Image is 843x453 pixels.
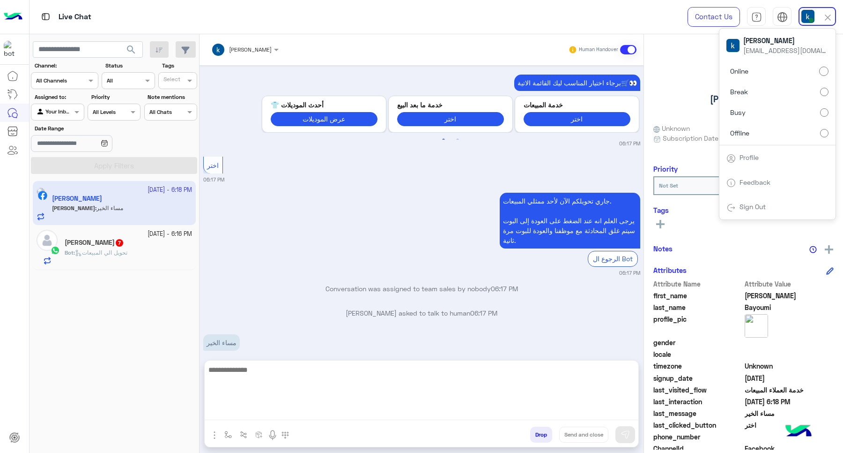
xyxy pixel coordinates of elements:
span: Bayoumi [745,302,834,312]
span: Bot [65,249,74,256]
p: [PERSON_NAME] asked to talk to human [203,308,640,318]
span: Offline [730,128,749,138]
button: عرض الموديلات [271,112,377,126]
img: WhatsApp [51,246,60,255]
span: last_message [653,408,743,418]
h6: Attributes [653,266,687,274]
span: Attribute Name [653,279,743,289]
img: close [822,12,833,23]
a: Profile [739,153,759,161]
button: search [120,41,143,61]
button: Trigger scenario [236,427,251,442]
span: null [745,432,834,442]
button: select flow [221,427,236,442]
p: Conversation was assigned to team sales by nobody [203,284,640,294]
div: Select [162,75,180,86]
p: 8/10/2025, 6:17 PM [514,75,640,91]
button: Send and close [559,427,608,443]
label: Note mentions [148,93,196,101]
span: Unknown [653,123,690,133]
span: [PERSON_NAME] [229,46,272,53]
label: Assigned to: [35,93,83,101]
img: userImage [801,10,814,23]
input: Offline [820,129,828,137]
span: 2025-05-18T10:38:09.08Z [745,373,834,383]
p: خدمة المبيعات [524,100,630,110]
span: timezone [653,361,743,371]
img: send attachment [209,430,220,441]
img: defaultAdmin.png [37,230,58,251]
small: 06:17 PM [619,140,640,147]
a: Sign Out [739,203,766,211]
span: Attribute Value [745,279,834,289]
span: Online [730,66,748,76]
img: Trigger scenario [240,431,247,438]
img: Logo [4,7,22,27]
h6: Notes [653,244,673,253]
img: tab [777,12,788,23]
span: 06:17 PM [491,285,518,293]
span: null [745,349,834,359]
input: Busy [820,108,828,117]
input: Online [819,67,828,76]
img: notes [809,246,817,253]
span: last_name [653,302,743,312]
span: last_clicked_button [653,420,743,430]
span: phone_number [653,432,743,442]
button: Drop [530,427,552,443]
img: make a call [281,431,289,439]
p: أحدث الموديلات 👕 [271,100,377,110]
a: Contact Us [688,7,740,27]
button: 1 of 2 [439,135,448,144]
span: تحويل الي المبيعات [75,249,127,256]
span: 2025-10-08T15:18:44.6Z [745,397,834,407]
span: signup_date [653,373,743,383]
label: Priority [91,93,140,101]
p: Live Chat [59,11,91,23]
button: 2 of 2 [453,135,462,144]
span: Break [730,87,748,97]
span: Aya [745,291,834,301]
img: select flow [224,431,232,438]
button: اختر [524,112,630,126]
img: create order [255,431,263,438]
span: اختر [745,420,834,430]
span: last_visited_flow [653,385,743,395]
img: tab [726,154,736,163]
button: create order [251,427,267,442]
img: userImage [726,39,739,52]
small: 06:17 PM [203,176,224,183]
input: Break [820,88,828,96]
p: خدمة ما بعد البيع [397,100,504,110]
b: : [65,249,75,256]
a: tab [747,7,766,27]
span: 7 [116,239,123,247]
img: picture [745,314,768,338]
label: Channel: [35,61,97,70]
p: 8/10/2025, 6:18 PM [203,334,240,351]
small: [DATE] - 6:16 PM [148,230,192,239]
span: first_name [653,291,743,301]
h6: Priority [653,165,678,173]
img: tab [40,11,52,23]
button: اختر [397,112,504,126]
span: Unknown [745,361,834,371]
img: add [825,245,833,254]
label: Tags [162,61,196,70]
div: الرجوع ال Bot [588,251,638,266]
img: tab [726,178,736,188]
span: search [126,44,137,55]
label: Date Range [35,124,140,133]
img: hulul-logo.png [782,415,815,448]
img: tab [751,12,762,23]
small: 06:17 PM [619,269,640,277]
span: [EMAIL_ADDRESS][DOMAIN_NAME] [743,45,828,55]
span: Subscription Date : [DATE] [663,133,744,143]
img: send message [621,430,630,439]
span: [PERSON_NAME] [743,36,828,45]
img: tab [726,203,736,212]
span: خدمة العملاء المبيعات [745,385,834,395]
button: Apply Filters [31,157,197,174]
img: 713415422032625 [4,41,21,58]
small: Human Handover [579,46,618,53]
